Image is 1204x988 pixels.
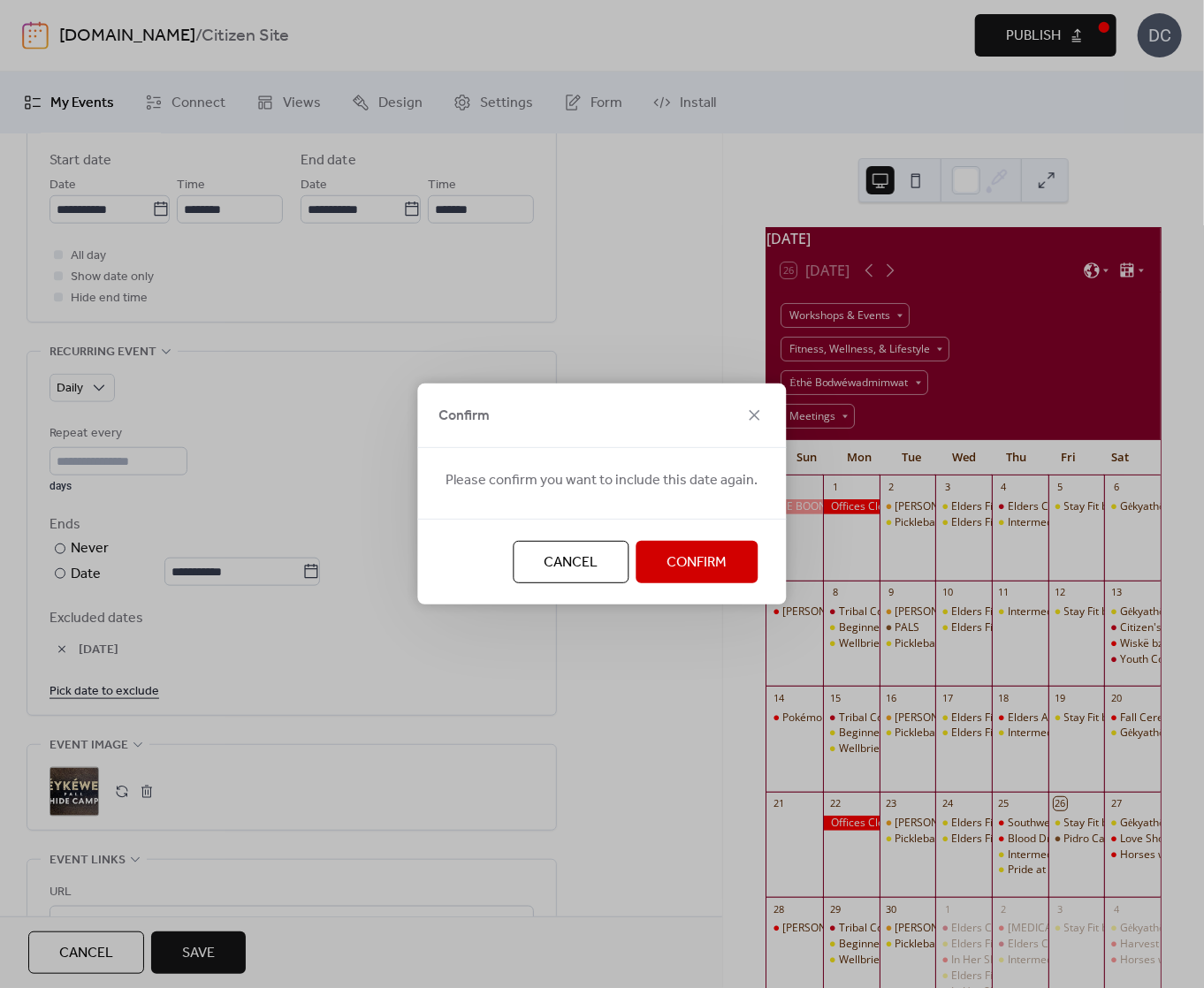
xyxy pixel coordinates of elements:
button: Confirm [636,541,758,583]
span: Confirm [439,406,491,427]
span: Please confirm you want to include this date again. [446,470,758,491]
button: Cancel [514,541,629,583]
span: Cancel [545,552,598,574]
span: Confirm [667,552,728,574]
